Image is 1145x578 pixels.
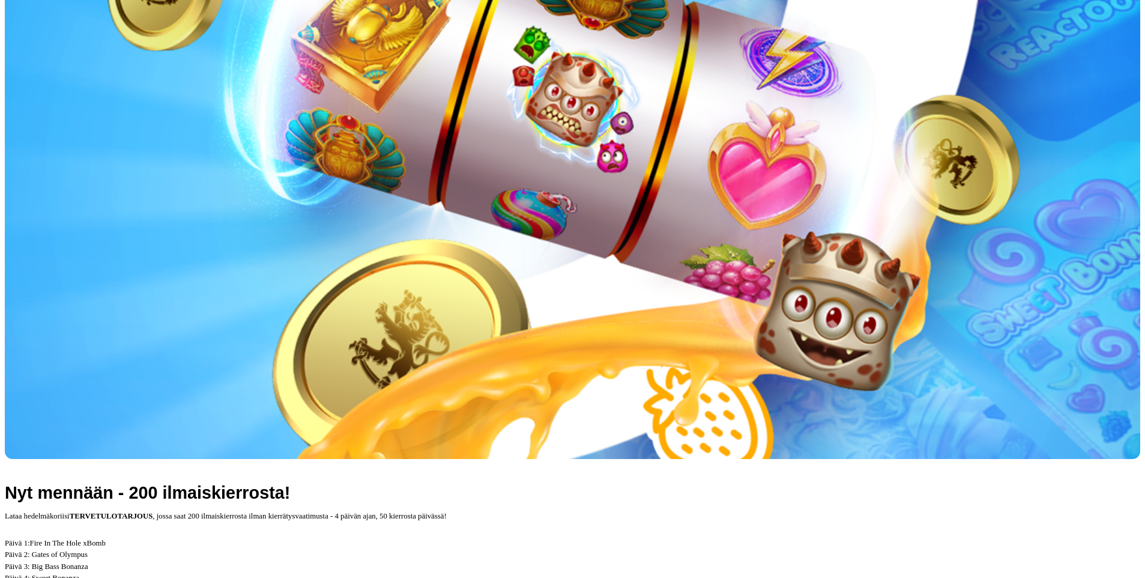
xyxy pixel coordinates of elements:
[30,539,106,547] span: Fire In The Hole xBomb
[5,482,1140,503] h1: Nyt mennään - 200 ilmaiskierrosta!
[5,511,1140,522] p: Lataa hedelmäkoriisi , jossa saat 200 ilmaiskierrosta ilman kierrätysvaatimusta - 4 päivän ajan, ...
[70,512,153,520] strong: TERVETULOTARJOUS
